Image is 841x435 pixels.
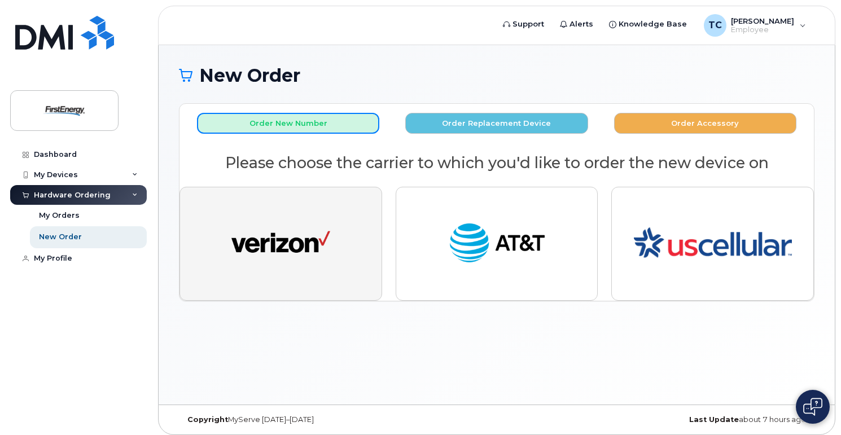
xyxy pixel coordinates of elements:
button: Order Replacement Device [405,113,588,134]
img: at_t-fb3d24644a45acc70fc72cc47ce214d34099dfd970ee3ae2334e4251f9d920fd.png [448,218,546,269]
div: MyServe [DATE]–[DATE] [179,415,391,424]
strong: Last Update [689,415,739,424]
h1: New Order [179,65,814,85]
strong: Copyright [187,415,228,424]
div: about 7 hours ago [603,415,814,424]
img: verizon-ab2890fd1dd4a6c9cf5f392cd2db4626a3dae38ee8226e09bcb5c993c4c79f81.png [231,218,330,269]
button: Order Accessory [614,113,796,134]
h2: Please choose the carrier to which you'd like to order the new device on [179,155,814,172]
img: us-53c3169632288c49726f5d6ca51166ebf3163dd413c8a1bd00aedf0ff3a7123e.png [634,196,792,291]
button: Order New Number [197,113,379,134]
img: Open chat [803,398,822,416]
